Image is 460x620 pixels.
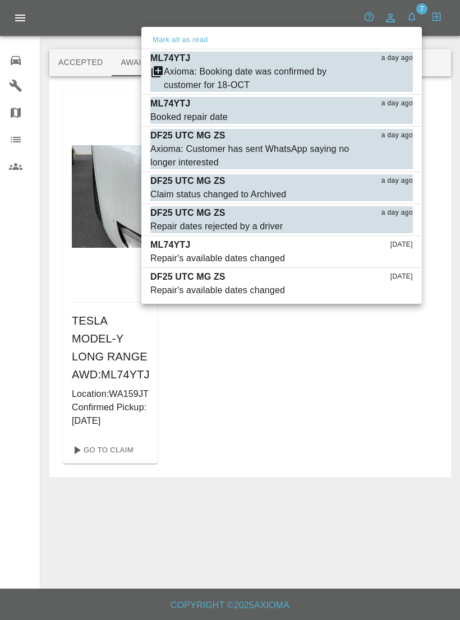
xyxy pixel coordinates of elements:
[390,271,413,283] span: [DATE]
[150,220,283,233] div: Repair dates rejected by a driver
[381,53,413,64] span: a day ago
[150,34,210,47] button: Mark all as read
[381,207,413,219] span: a day ago
[150,97,190,110] p: ML74YTJ
[381,98,413,109] span: a day ago
[150,174,226,188] p: DF25 UTC MG ZS
[150,142,357,169] div: Axioma: Customer has sent WhatsApp saying no longer interested
[150,270,226,284] p: DF25 UTC MG ZS
[150,110,228,124] div: Booked repair date
[390,239,413,251] span: [DATE]
[381,130,413,141] span: a day ago
[150,284,285,297] div: Repair's available dates changed
[150,238,190,252] p: ML74YTJ
[150,188,286,201] div: Claim status changed to Archived
[150,52,190,65] p: ML74YTJ
[150,252,285,265] div: Repair's available dates changed
[164,65,357,92] div: Axioma: Booking date was confirmed by customer for 18-OCT
[150,129,226,142] p: DF25 UTC MG ZS
[381,175,413,187] span: a day ago
[150,206,226,220] p: DF25 UTC MG ZS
